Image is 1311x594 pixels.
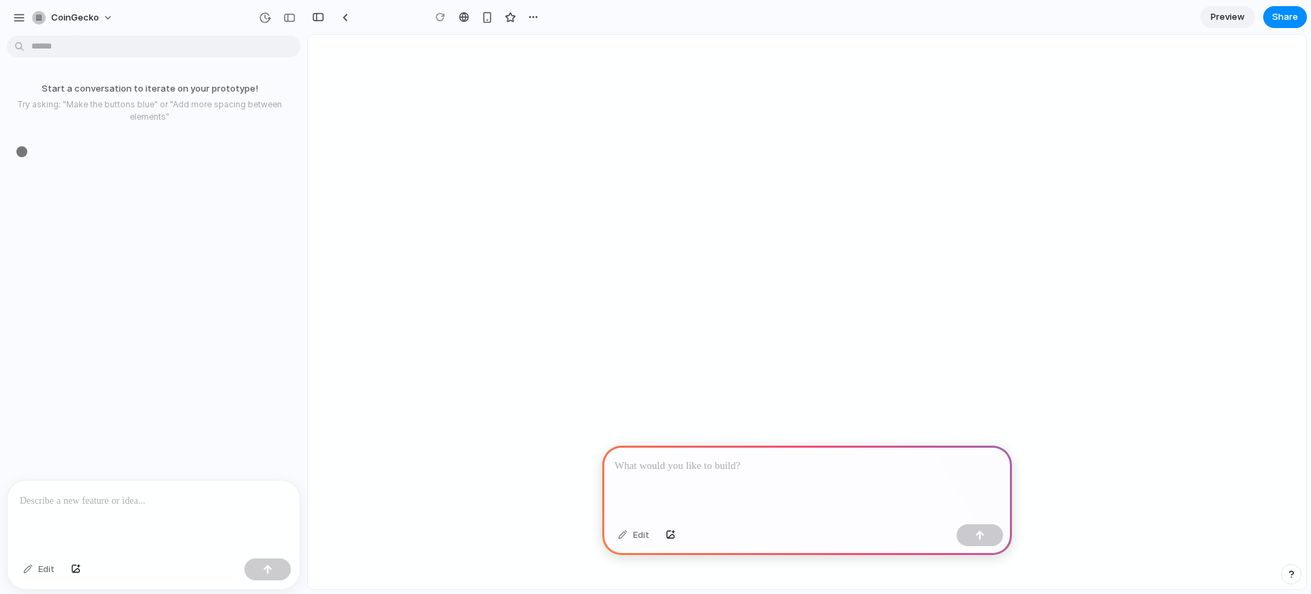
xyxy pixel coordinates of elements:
span: CoinGecko [51,11,99,25]
span: Preview [1211,10,1245,24]
p: Start a conversation to iterate on your prototype! [5,82,294,96]
span: Share [1272,10,1298,24]
p: Try asking: "Make the buttons blue" or "Add more spacing between elements" [5,98,294,123]
a: Preview [1200,6,1255,28]
button: CoinGecko [27,7,120,29]
button: Share [1263,6,1307,28]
